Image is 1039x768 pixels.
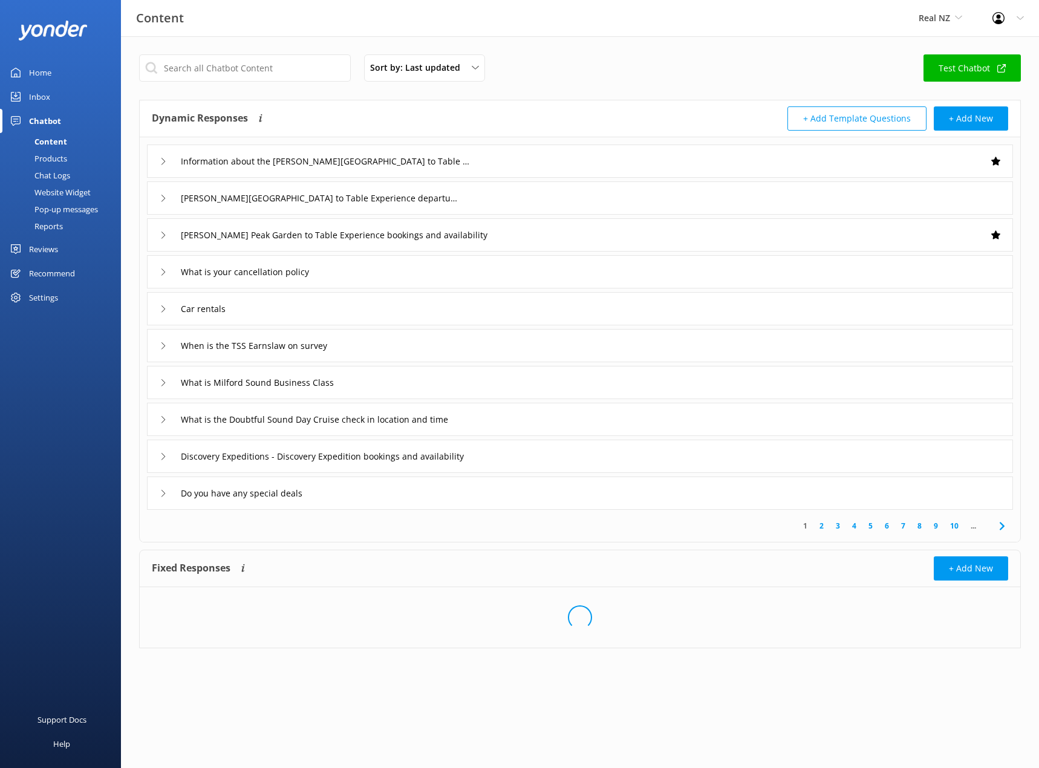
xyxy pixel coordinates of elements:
[879,520,895,532] a: 6
[934,106,1008,131] button: + Add New
[7,218,121,235] a: Reports
[53,732,70,756] div: Help
[7,150,67,167] div: Products
[919,12,950,24] span: Real NZ
[813,520,830,532] a: 2
[895,520,911,532] a: 7
[934,556,1008,581] button: + Add New
[370,61,467,74] span: Sort by: Last updated
[7,167,70,184] div: Chat Logs
[29,60,51,85] div: Home
[29,285,58,310] div: Settings
[862,520,879,532] a: 5
[928,520,944,532] a: 9
[787,106,927,131] button: + Add Template Questions
[846,520,862,532] a: 4
[152,106,248,131] h4: Dynamic Responses
[7,133,67,150] div: Content
[7,133,121,150] a: Content
[911,520,928,532] a: 8
[29,85,50,109] div: Inbox
[29,109,61,133] div: Chatbot
[29,261,75,285] div: Recommend
[7,201,98,218] div: Pop-up messages
[136,8,184,28] h3: Content
[7,218,63,235] div: Reports
[944,520,965,532] a: 10
[797,520,813,532] a: 1
[7,184,91,201] div: Website Widget
[965,520,982,532] span: ...
[7,150,121,167] a: Products
[923,54,1021,82] a: Test Chatbot
[7,184,121,201] a: Website Widget
[139,54,351,82] input: Search all Chatbot Content
[29,237,58,261] div: Reviews
[37,708,86,732] div: Support Docs
[830,520,846,532] a: 3
[7,201,121,218] a: Pop-up messages
[18,21,88,41] img: yonder-white-logo.png
[7,167,121,184] a: Chat Logs
[152,556,230,581] h4: Fixed Responses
